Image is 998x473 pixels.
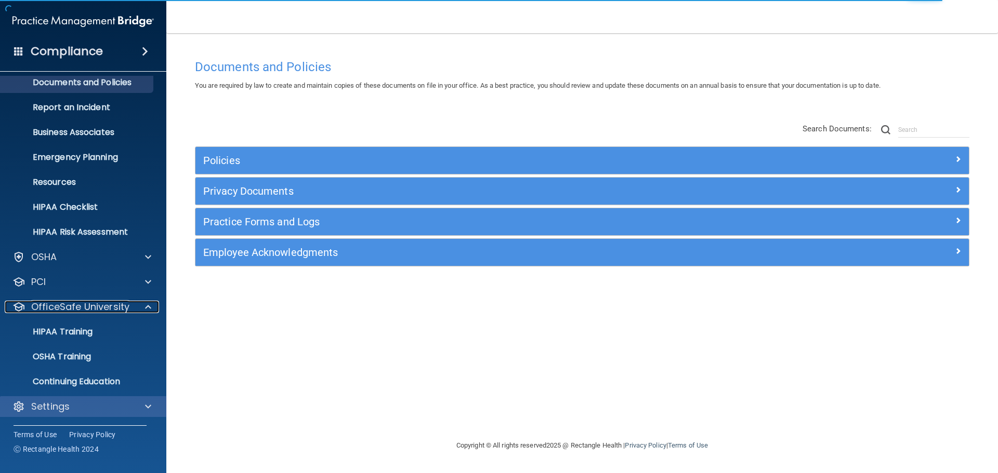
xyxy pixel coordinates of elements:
[203,155,768,166] h5: Policies
[625,441,666,449] a: Privacy Policy
[31,400,70,413] p: Settings
[7,227,149,237] p: HIPAA Risk Assessment
[7,327,93,337] p: HIPAA Training
[12,301,151,313] a: OfficeSafe University
[898,122,969,138] input: Search
[31,276,46,288] p: PCI
[203,185,768,197] h5: Privacy Documents
[31,44,103,59] h4: Compliance
[7,152,149,163] p: Emergency Planning
[668,441,708,449] a: Terms of Use
[14,429,57,440] a: Terms of Use
[7,177,149,187] p: Resources
[881,125,890,134] img: ic-search.3b580494.png
[7,376,149,387] p: Continuing Education
[392,429,772,462] div: Copyright © All rights reserved 2025 @ Rectangle Health | |
[12,251,151,263] a: OSHA
[195,82,881,89] span: You are required by law to create and maintain copies of these documents on file in your office. ...
[7,127,149,138] p: Business Associates
[195,60,969,74] h4: Documents and Policies
[7,102,149,113] p: Report an Incident
[203,213,961,230] a: Practice Forms and Logs
[7,77,149,88] p: Documents and Policies
[14,444,99,454] span: Ⓒ Rectangle Health 2024
[31,301,129,313] p: OfficeSafe University
[7,352,91,362] p: OSHA Training
[12,11,154,32] img: PMB logo
[69,429,116,440] a: Privacy Policy
[203,152,961,169] a: Policies
[31,251,57,263] p: OSHA
[203,216,768,227] h5: Practice Forms and Logs
[12,400,151,413] a: Settings
[203,247,768,258] h5: Employee Acknowledgments
[12,276,151,288] a: PCI
[203,183,961,199] a: Privacy Documents
[203,244,961,261] a: Employee Acknowledgments
[7,202,149,212] p: HIPAA Checklist
[803,124,872,133] span: Search Documents:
